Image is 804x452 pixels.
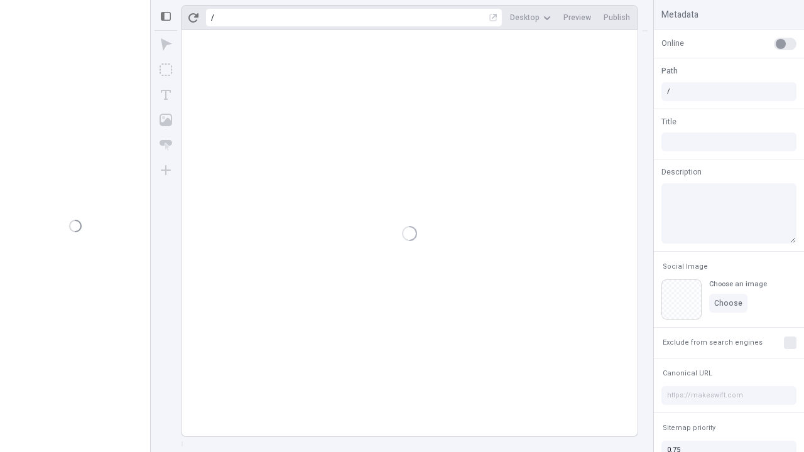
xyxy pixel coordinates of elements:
button: Box [155,58,177,81]
span: Online [661,38,684,49]
span: Choose [714,298,742,308]
button: Text [155,83,177,106]
span: Exclude from search engines [663,338,763,347]
button: Publish [599,8,635,27]
button: Sitemap priority [660,421,718,436]
button: Desktop [505,8,556,27]
span: Path [661,65,678,77]
span: Title [661,116,676,127]
button: Exclude from search engines [660,335,765,350]
span: Canonical URL [663,369,712,378]
div: Choose an image [709,279,767,289]
span: Description [661,166,702,178]
input: https://makeswift.com [661,386,796,405]
span: Publish [604,13,630,23]
button: Image [155,109,177,131]
span: Social Image [663,262,708,271]
span: Preview [563,13,591,23]
span: Desktop [510,13,540,23]
span: Sitemap priority [663,423,715,433]
button: Button [155,134,177,156]
button: Preview [558,8,596,27]
div: / [211,13,214,23]
button: Choose [709,294,747,313]
button: Canonical URL [660,366,715,381]
button: Social Image [660,259,710,274]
